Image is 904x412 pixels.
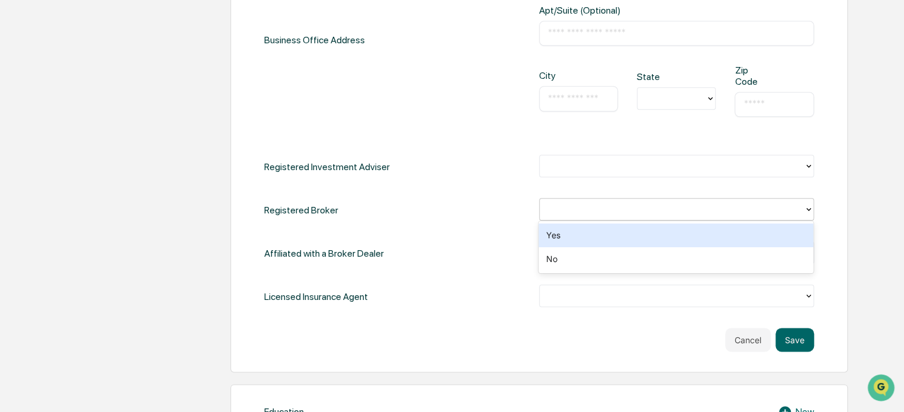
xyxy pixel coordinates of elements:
[725,328,771,352] button: Cancel
[201,94,216,108] button: Start new chat
[264,241,384,266] div: Affiliated with a Broker Dealer
[118,201,143,210] span: Pylon
[539,5,663,16] div: Apt/Suite (Optional)
[7,145,81,166] a: 🖐️Preclearance
[775,328,814,352] button: Save
[538,223,813,247] div: Yes
[637,71,672,82] div: State
[735,65,770,87] div: Zip Code
[24,172,75,184] span: Data Lookup
[264,155,390,179] div: Registered Investment Adviser
[86,151,95,160] div: 🗄️
[866,373,898,405] iframe: Open customer support
[264,198,338,222] div: Registered Broker
[24,149,76,161] span: Preclearance
[81,145,152,166] a: 🗄️Attestations
[12,151,21,160] div: 🖐️
[539,70,575,81] div: City
[264,285,368,309] div: Licensed Insurance Agent
[98,149,147,161] span: Attestations
[40,91,194,103] div: Start new chat
[40,103,150,112] div: We're available if you need us!
[538,247,813,271] div: No
[7,167,79,189] a: 🔎Data Lookup
[12,173,21,183] div: 🔎
[12,25,216,44] p: How can we help?
[84,200,143,210] a: Powered byPylon
[12,91,33,112] img: 1746055101610-c473b297-6a78-478c-a979-82029cc54cd1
